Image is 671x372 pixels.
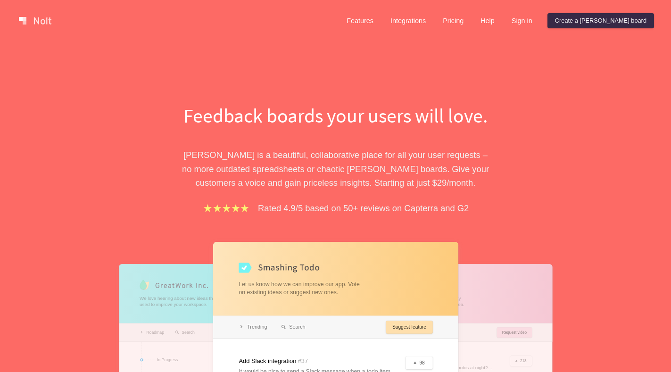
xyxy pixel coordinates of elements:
p: [PERSON_NAME] is a beautiful, collaborative place for all your user requests – no more outdated s... [173,148,498,190]
img: stars.b067e34983.png [202,203,250,214]
h1: Feedback boards your users will love. [173,102,498,129]
a: Help [473,13,502,28]
a: Features [339,13,381,28]
a: Pricing [435,13,471,28]
a: Sign in [504,13,540,28]
a: Create a [PERSON_NAME] board [547,13,654,28]
a: Integrations [383,13,433,28]
p: Rated 4.9/5 based on 50+ reviews on Capterra and G2 [258,201,469,215]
